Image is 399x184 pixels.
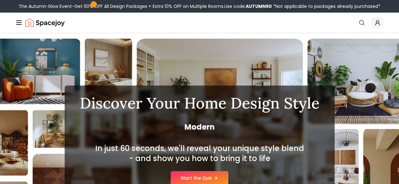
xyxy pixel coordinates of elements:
[246,3,272,9] b: AUTUMN50
[25,16,65,29] a: Spacejoy
[224,3,272,9] span: Use code:
[94,143,306,164] h2: In just 60 seconds, we'll reveal your unique style blend - and show you how to bring it to life
[272,3,380,9] span: *Not applicable to packages already purchased*
[19,3,380,9] div: The Autumn Glow Event-Get 50% OFF All Design Packages + Extra 10% OFF on Multiple Rooms.
[15,13,384,33] nav: Global
[80,96,320,111] h1: Discover Your Home Design Style
[80,122,320,132] span: Modern
[25,16,65,29] img: Spacejoy Logo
